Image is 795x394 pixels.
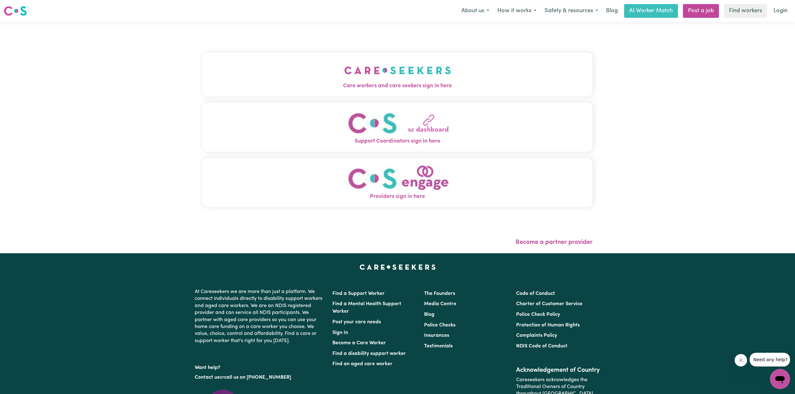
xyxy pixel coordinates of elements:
[332,301,401,314] a: Find a Mental Health Support Worker
[683,4,719,18] a: Post a job
[195,371,325,383] p: or
[195,286,325,347] p: At Careseekers we are more than just a platform. We connect individuals directly to disability su...
[750,353,790,366] iframe: Message from company
[195,375,219,380] a: Contact us
[624,4,678,18] a: AI Worker Match
[424,344,453,349] a: Testimonials
[516,291,555,296] a: Code of Conduct
[735,354,747,366] iframe: Close message
[4,5,27,17] img: Careseekers logo
[424,291,455,296] a: The Founders
[203,193,592,201] span: Providers sign in here
[203,137,592,145] span: Support Coordinators sign in here
[424,323,455,328] a: Police Checks
[203,53,592,96] button: Care workers and care seekers sign in here
[424,333,449,338] a: Insurances
[516,301,582,306] a: Charter of Customer Service
[332,341,386,346] a: Become a Care Worker
[332,291,385,296] a: Find a Support Worker
[516,312,560,317] a: Police Check Policy
[515,239,592,245] a: Become a partner provider
[332,351,406,356] a: Find a disability support worker
[332,330,348,335] a: Sign In
[203,103,592,152] button: Support Coordinators sign in here
[424,312,434,317] a: Blog
[770,369,790,389] iframe: Button to launch messaging window
[203,158,592,207] button: Providers sign in here
[516,323,580,328] a: Protection of Human Rights
[541,4,602,18] button: Safety & resources
[195,362,325,371] p: Want help?
[360,265,436,270] a: Careseekers home page
[516,333,557,338] a: Complaints Policy
[203,82,592,90] span: Care workers and care seekers sign in here
[516,366,600,374] h2: Acknowledgement of Country
[224,375,291,380] a: call us on [PHONE_NUMBER]
[602,4,622,18] a: Blog
[424,301,456,306] a: Media Centre
[770,4,791,18] a: Login
[493,4,541,18] button: How it works
[332,320,381,325] a: Post your care needs
[4,4,27,18] a: Careseekers logo
[724,4,767,18] a: Find workers
[457,4,493,18] button: About us
[516,344,567,349] a: NDIS Code of Conduct
[332,361,392,366] a: Find an aged care worker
